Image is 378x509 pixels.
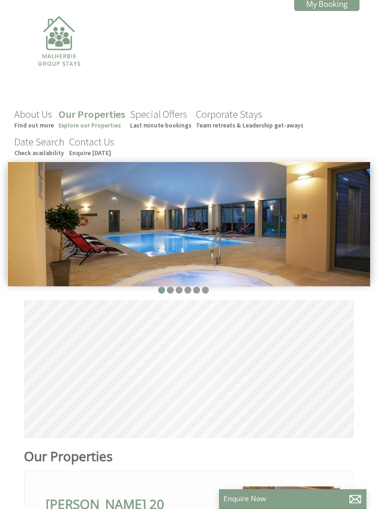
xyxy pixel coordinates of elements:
a: Contact UsEnquire [DATE] [69,135,114,157]
a: Our PropertiesExplore our Properties [59,108,125,129]
p: Enquire Now [224,494,362,503]
small: Explore our Properties [59,121,125,129]
a: Corporate StaysTeam retreats & Leadership get-aways [196,108,303,129]
small: Team retreats & Leadership get-aways [196,121,303,129]
small: Enquire [DATE] [69,149,114,157]
small: Find out more [14,121,54,129]
small: Last minute bookings [130,121,191,129]
small: Check availability [14,149,65,157]
img: Malherbie Group Stays [13,10,105,102]
a: Date SearchCheck availability [14,135,65,157]
a: Special OffersLast minute bookings [130,108,191,129]
a: About UsFind out more [14,108,54,129]
h1: Our Properties [24,447,206,465]
canvas: Map [24,300,354,438]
